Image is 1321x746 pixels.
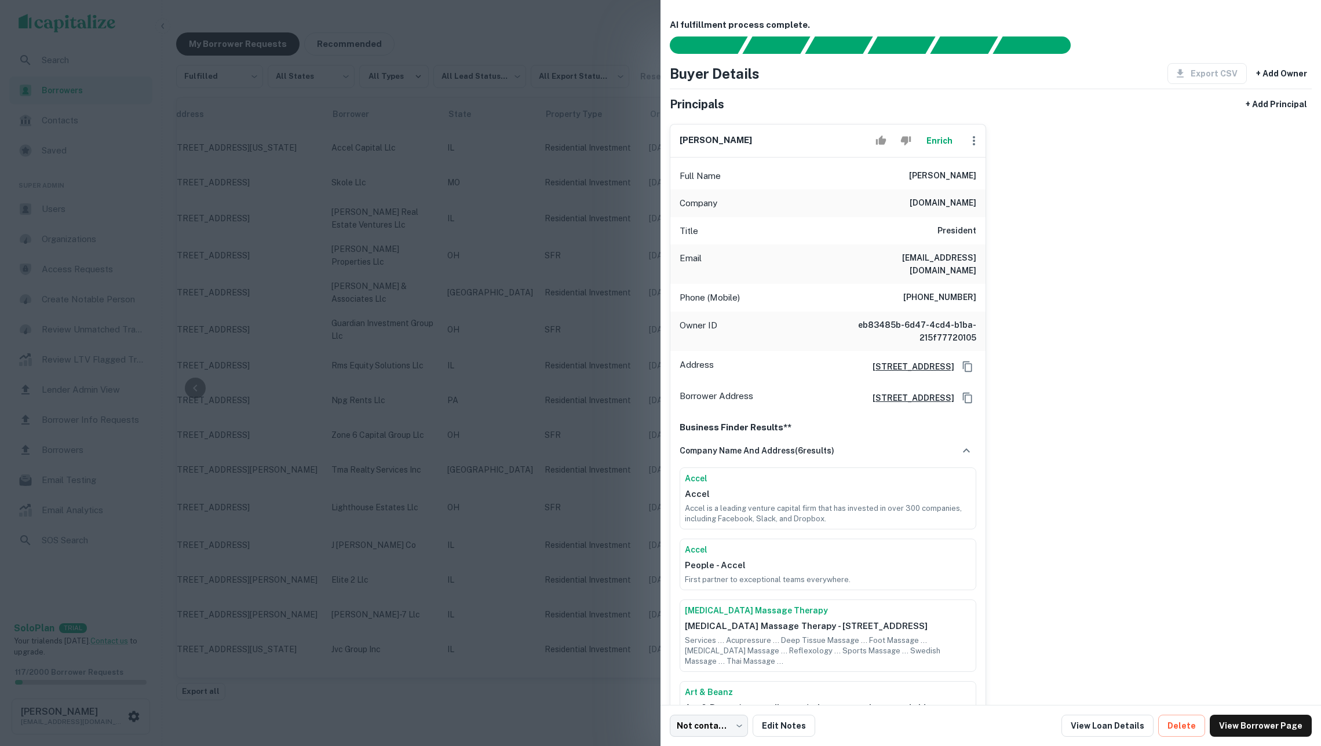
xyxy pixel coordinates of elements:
a: Accel [685,544,971,556]
button: + Add Principal [1241,94,1312,115]
div: AI fulfillment process complete. [993,36,1085,54]
p: Phone (Mobile) [680,291,740,305]
button: Reject [896,129,916,152]
a: [MEDICAL_DATA] Massage Therapy [685,605,971,617]
p: First partner to exceptional teams everywhere. [685,575,971,585]
button: Delete [1158,715,1205,737]
p: Business Finder Results** [680,420,976,434]
button: Enrich [921,129,958,152]
h6: [PHONE_NUMBER] [903,291,976,305]
div: Principals found, still searching for contact information. This may take time... [930,36,998,54]
p: People - Accel [685,558,971,572]
p: Address [680,358,714,375]
a: [STREET_ADDRESS] [863,360,954,373]
p: Title [680,224,698,238]
h5: Principals [670,96,724,113]
div: Sending borrower request to AI... [656,36,743,54]
a: Accel [685,473,971,485]
button: Copy Address [959,358,976,375]
h6: [PERSON_NAME] [680,134,752,147]
button: Copy Address [959,389,976,407]
div: Not contacted [670,715,748,737]
p: Company [680,196,717,210]
a: View Loan Details [1061,715,1154,737]
p: Owner ID [680,319,717,344]
h6: company name and address ( 6 results) [680,444,834,457]
iframe: Chat Widget [1263,653,1321,709]
h6: eb83485b-6d47-4cd4-b1ba-215f77720105 [837,319,976,344]
button: Edit Notes [753,715,815,737]
p: Borrower Address [680,389,753,407]
p: Full Name [680,169,721,183]
p: [MEDICAL_DATA] Massage Therapy - [STREET_ADDRESS] [685,619,971,633]
p: Art & Beanz (@artandbeanz_) • Instagram photos and videos [685,701,971,715]
h6: [DOMAIN_NAME] [910,196,976,210]
h6: AI fulfillment process complete. [670,19,1312,32]
div: Your request is received and processing... [742,36,810,54]
button: Accept [871,129,891,152]
button: + Add Owner [1251,63,1312,84]
div: Principals found, AI now looking for contact information... [867,36,935,54]
div: Documents found, AI parsing details... [805,36,873,54]
a: [STREET_ADDRESS] [863,392,954,404]
a: View Borrower Page [1210,715,1312,737]
h6: [EMAIL_ADDRESS][DOMAIN_NAME] [837,251,976,277]
a: Art & Beanz [685,686,971,699]
p: Email [680,251,702,277]
h6: [PERSON_NAME] [909,169,976,183]
p: Services ... Acupressure ... Deep Tissue Massage ... Foot Massage ... [MEDICAL_DATA] Massage ... ... [685,635,971,667]
p: Accel is a leading venture capital firm that has invested in over 300 companies, including Facebo... [685,503,971,524]
h6: President [937,224,976,238]
p: Accel [685,487,971,501]
h4: Buyer Details [670,63,760,84]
